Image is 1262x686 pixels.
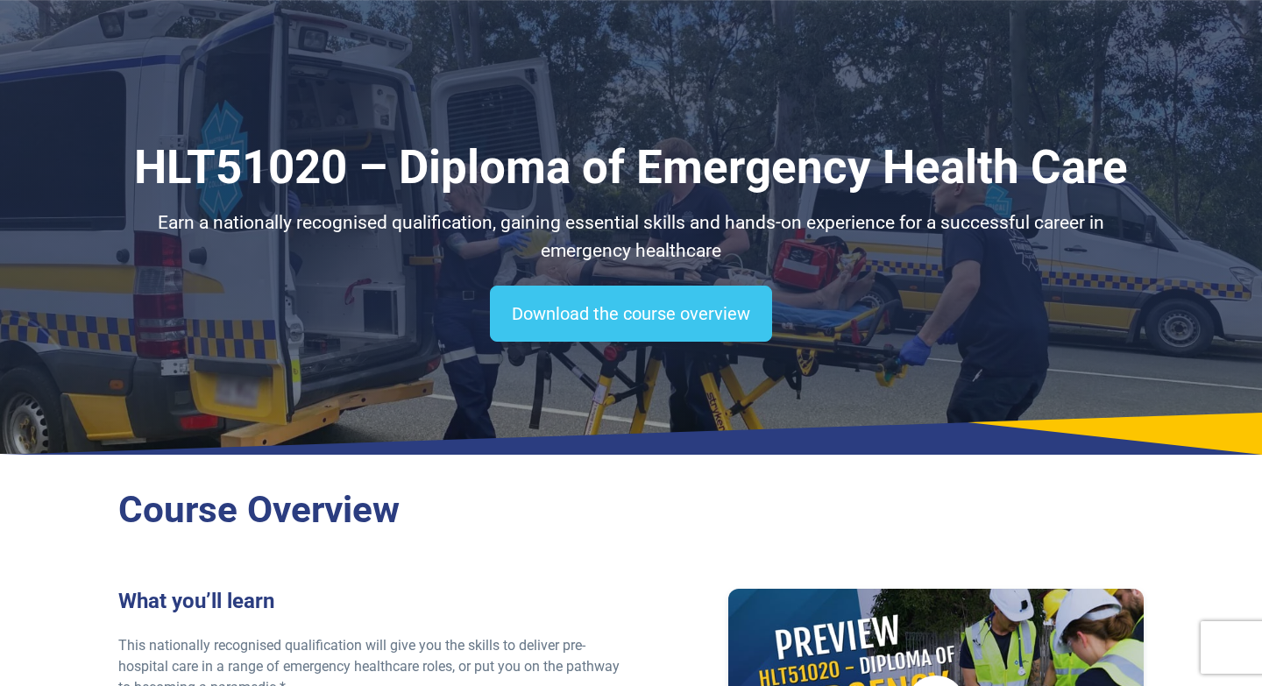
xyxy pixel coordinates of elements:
p: Earn a nationally recognised qualification, gaining essential skills and hands-on experience for ... [118,209,1144,265]
h1: HLT51020 – Diploma of Emergency Health Care [118,140,1144,195]
h2: Course Overview [118,488,1144,533]
h3: What you’ll learn [118,589,620,614]
a: Download the course overview [490,286,772,342]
